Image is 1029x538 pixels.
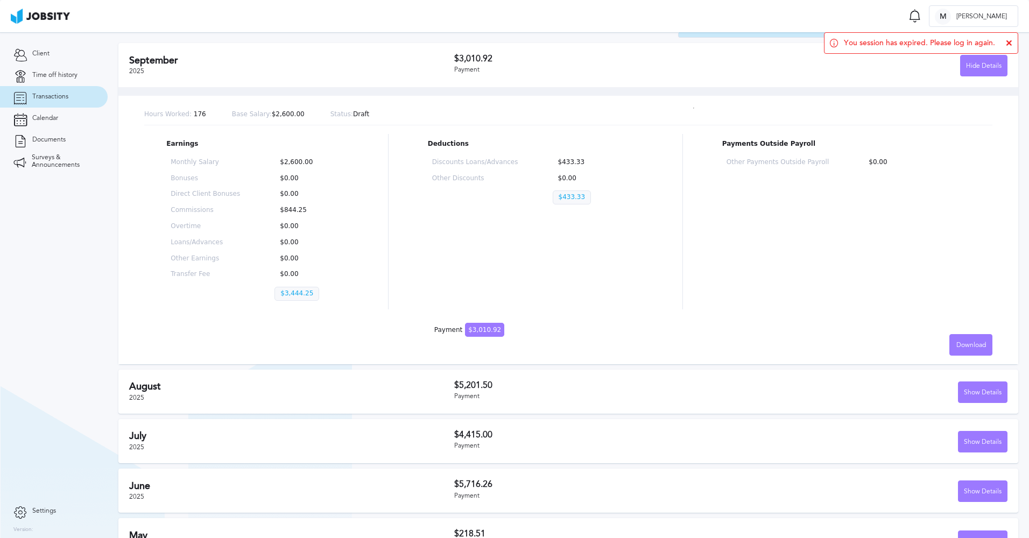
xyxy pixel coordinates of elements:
span: 2025 [129,443,144,451]
p: Deductions [428,140,643,148]
p: $2,600.00 [232,111,305,118]
p: $2,600.00 [274,159,344,166]
p: 176 [144,111,206,118]
h2: September [129,55,454,66]
p: Monthly Salary [171,159,240,166]
div: Show Details [958,382,1007,403]
span: Client [32,50,50,58]
span: Transactions [32,93,68,101]
p: Bonuses [171,175,240,182]
p: Discounts Loans/Advances [432,159,518,166]
span: 2025 [129,493,144,500]
p: Draft [330,111,370,118]
h3: $4,415.00 [454,430,731,440]
div: Payment [454,66,731,74]
h2: August [129,381,454,392]
p: Loans/Advances [171,239,240,246]
p: Other Discounts [432,175,518,182]
div: Payment [454,393,731,400]
p: Transfer Fee [171,271,240,278]
p: Overtime [171,223,240,230]
button: Download [949,334,992,356]
p: $0.00 [274,190,344,198]
p: Other Payments Outside Payroll [727,159,829,166]
p: Payments Outside Payroll [722,140,970,148]
div: Payment [434,327,504,334]
p: $844.25 [274,207,344,214]
button: Show Details [958,431,1007,452]
p: $0.00 [274,271,344,278]
span: Status: [330,110,353,118]
span: You session has expired. Please log in again. [844,39,995,47]
p: $0.00 [274,239,344,246]
div: Hide Details [961,55,1007,77]
p: Earnings [166,140,348,148]
p: $3,444.25 [274,287,319,301]
p: $0.00 [863,159,965,166]
span: 2025 [129,67,144,75]
div: Payment [454,442,731,450]
p: $433.33 [553,190,591,204]
h2: June [129,480,454,492]
label: Version: [13,527,33,533]
span: Time off history [32,72,77,79]
span: Surveys & Announcements [32,154,94,169]
span: Download [956,342,986,349]
button: Show Details [958,480,1007,502]
p: $0.00 [274,255,344,263]
span: Calendar [32,115,58,122]
span: Documents [32,136,66,144]
p: $0.00 [274,175,344,182]
h3: $3,010.92 [454,54,731,63]
h2: July [129,430,454,442]
h3: $5,716.26 [454,479,731,489]
h3: $5,201.50 [454,380,731,390]
p: $0.00 [274,223,344,230]
span: $3,010.92 [465,323,504,337]
p: $433.33 [553,159,639,166]
div: Show Details [958,431,1007,453]
img: ab4bad089aa723f57921c736e9817d99.png [11,9,70,24]
p: Other Earnings [171,255,240,263]
span: Base Salary: [232,110,272,118]
button: Hide Details [960,55,1007,76]
h2: 2025 [118,19,678,34]
div: Show Details [958,481,1007,502]
span: Hours Worked: [144,110,192,118]
p: Direct Client Bonuses [171,190,240,198]
span: Settings [32,507,56,515]
button: M[PERSON_NAME] [929,5,1018,27]
button: Show Details [958,381,1007,403]
div: M [935,9,951,25]
div: Payment [454,492,731,500]
p: $0.00 [553,175,639,182]
span: [PERSON_NAME] [951,13,1012,20]
p: Commissions [171,207,240,214]
span: 2025 [129,394,144,401]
